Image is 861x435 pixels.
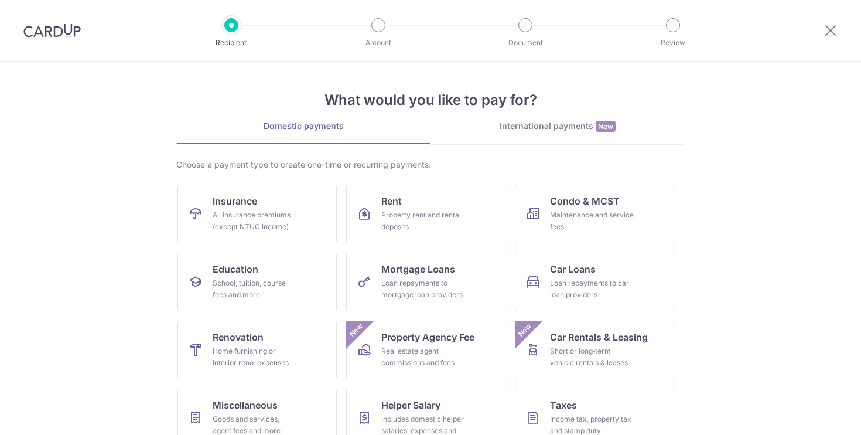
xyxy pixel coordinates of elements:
div: Short or long‑term vehicle rentals & leases [550,345,634,369]
div: Real estate agent commissions and fees [381,345,466,369]
p: Recipient [188,37,275,49]
a: Mortgage LoansLoan repayments to mortgage loan providers [346,253,505,311]
a: Condo & MCSTMaintenance and service fees [515,185,674,243]
p: Review [630,37,716,49]
div: Loan repayments to car loan providers [550,277,634,301]
span: Renovation [213,330,264,344]
a: RenovationHome furnishing or interior reno-expenses [177,321,337,379]
span: Miscellaneous [213,398,278,412]
span: Condo & MCST [550,194,620,208]
span: Car Loans [550,262,596,276]
span: New [347,321,366,340]
span: Rent [381,194,402,208]
div: All insurance premiums (except NTUC Income) [213,209,297,233]
div: School, tuition, course fees and more [213,277,297,301]
span: Education [213,262,258,276]
span: Mortgage Loans [381,262,455,276]
a: EducationSchool, tuition, course fees and more [177,253,337,311]
div: Domestic payments [176,120,430,132]
h4: What would you like to pay for? [176,90,685,111]
span: New [515,321,535,340]
a: Car LoansLoan repayments to car loan providers [515,253,674,311]
a: InsuranceAll insurance premiums (except NTUC Income) [177,185,337,243]
div: Maintenance and service fees [550,209,634,233]
p: Amount [335,37,422,49]
span: Helper Salary [381,398,440,412]
div: International payments [430,120,685,132]
p: Document [482,37,569,49]
span: New [596,121,616,132]
a: Property Agency FeeReal estate agent commissions and feesNew [346,321,505,379]
span: Car Rentals & Leasing [550,330,648,344]
span: Property Agency Fee [381,330,474,344]
div: Choose a payment type to create one-time or recurring payments. [176,159,685,171]
div: Property rent and rental deposits [381,209,466,233]
div: Home furnishing or interior reno-expenses [213,345,297,369]
div: Loan repayments to mortgage loan providers [381,277,466,301]
a: RentProperty rent and rental deposits [346,185,505,243]
span: Insurance [213,194,257,208]
span: Taxes [550,398,577,412]
a: Car Rentals & LeasingShort or long‑term vehicle rentals & leasesNew [515,321,674,379]
img: CardUp [23,23,81,38]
